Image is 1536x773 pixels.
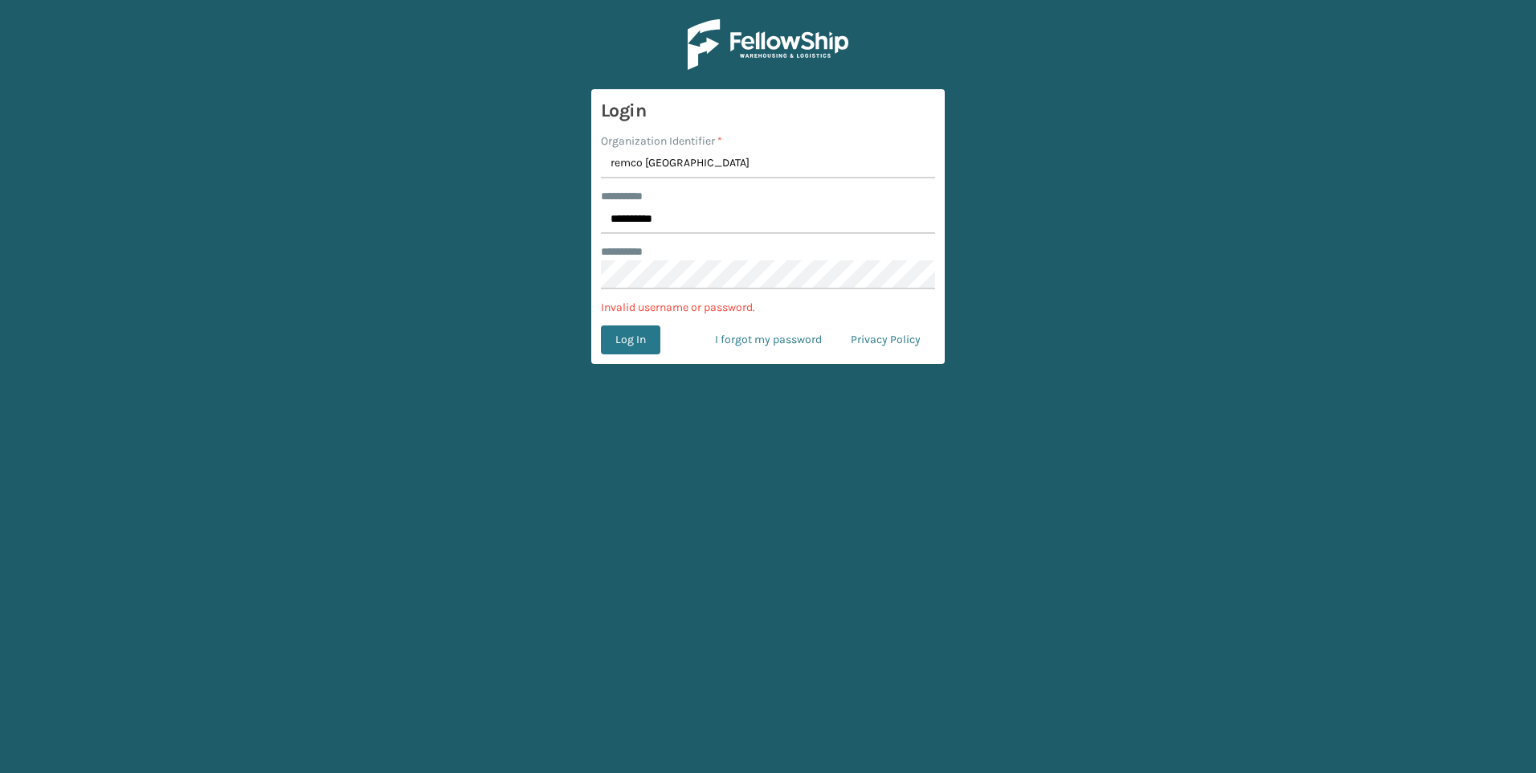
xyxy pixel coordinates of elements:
h3: Login [601,99,935,123]
button: Log In [601,325,660,354]
label: Organization Identifier [601,133,722,149]
img: Logo [688,19,848,70]
a: I forgot my password [701,325,836,354]
a: Privacy Policy [836,325,935,354]
p: Invalid username or password. [601,299,935,316]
